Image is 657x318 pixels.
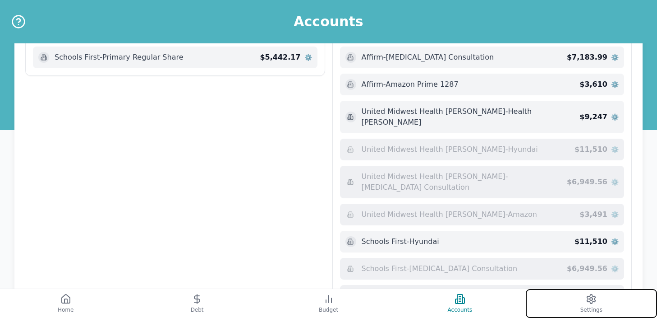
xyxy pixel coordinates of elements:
[55,52,184,63] span: Schools First - Primary Regular Share
[131,289,262,318] button: Debt
[611,237,619,246] span: ⚙️
[611,53,619,62] span: ⚙️
[611,145,619,154] span: ⚙️
[526,289,657,318] button: Settings
[294,14,363,30] h1: Accounts
[362,144,538,155] span: United Midwest Health [PERSON_NAME] - Hyundai
[567,52,607,63] span: $ 7,183.99
[362,209,537,220] span: United Midwest Health [PERSON_NAME] - Amazon
[319,306,338,313] span: Budget
[574,236,607,247] span: $ 11,510
[191,306,204,313] span: Debt
[611,178,619,187] span: ⚙️
[58,306,74,313] span: Home
[362,52,494,63] span: Affirm - [MEDICAL_DATA] Consultation
[362,106,580,128] span: United Midwest Health [PERSON_NAME] - Health [PERSON_NAME]
[574,144,607,155] span: $ 11,510
[567,177,607,187] span: $ 6,949.56
[304,53,312,62] span: ⚙️
[263,289,394,318] button: Budget
[567,263,607,274] span: $ 6,949.56
[362,263,518,274] span: Schools First - [MEDICAL_DATA] Consultation
[611,264,619,273] span: ⚙️
[611,80,619,89] span: ⚙️
[579,209,607,220] span: $ 3,491
[580,306,602,313] span: Settings
[611,210,619,219] span: ⚙️
[448,306,473,313] span: Accounts
[579,79,607,90] span: $ 3,610
[611,112,619,122] span: ⚙️
[260,52,300,63] span: $ 5,442.17
[579,112,607,122] span: $ 9,247
[394,289,525,318] button: Accounts
[362,171,567,193] span: United Midwest Health [PERSON_NAME] - [MEDICAL_DATA] Consultation
[362,79,459,90] span: Affirm - Amazon Prime 1287
[11,14,26,29] button: Help
[362,236,439,247] span: Schools First - Hyundai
